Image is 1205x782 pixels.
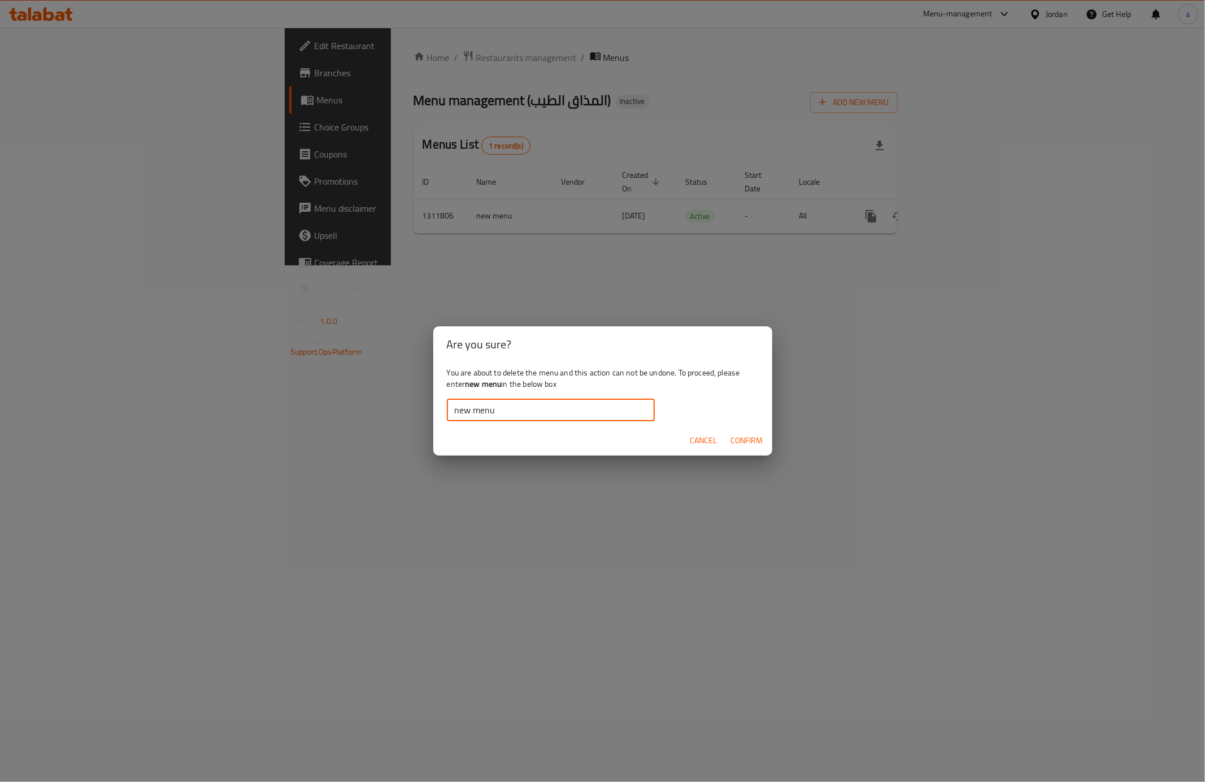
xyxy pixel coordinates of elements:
[690,434,717,448] span: Cancel
[433,362,772,426] div: You are about to delete the menu and this action can not be undone. To proceed, please enter in t...
[465,377,501,391] b: new menu
[731,434,763,448] span: Confirm
[447,335,759,353] h2: Are you sure?
[727,430,768,451] button: Confirm
[686,430,722,451] button: Cancel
